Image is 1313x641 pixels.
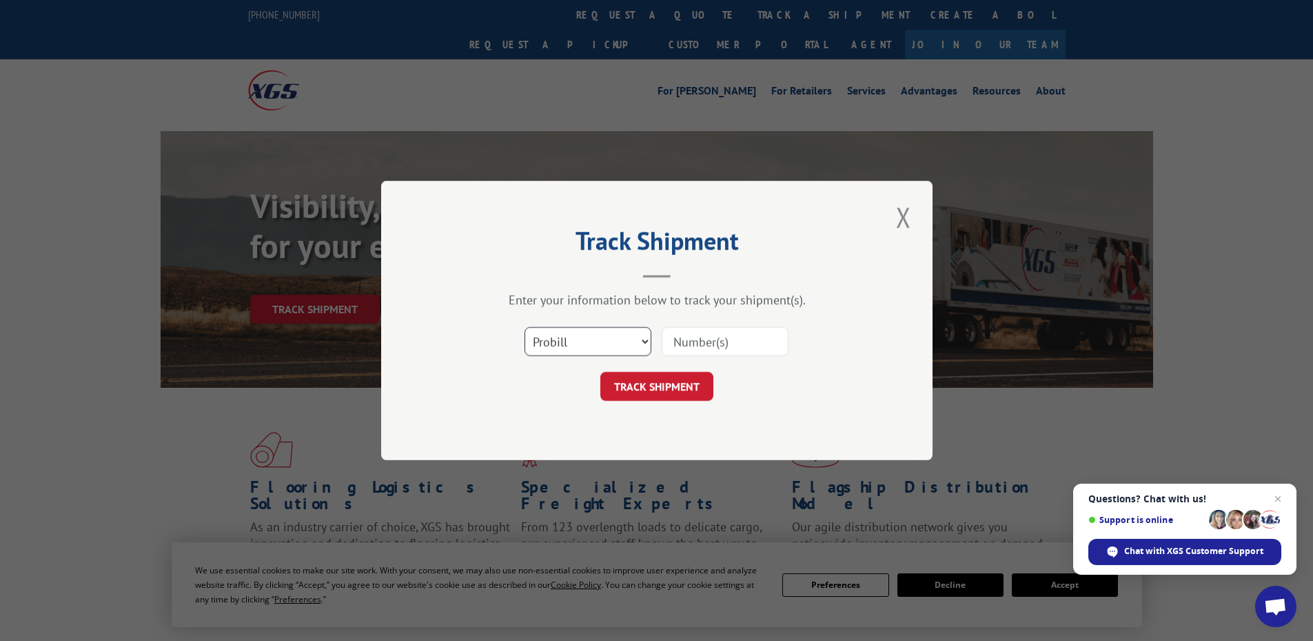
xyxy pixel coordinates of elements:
[1088,515,1204,525] span: Support is online
[1124,545,1263,558] span: Chat with XGS Customer Support
[450,292,864,308] div: Enter your information below to track your shipment(s).
[450,231,864,257] h2: Track Shipment
[1255,586,1296,627] a: Open chat
[600,372,713,401] button: TRACK SHIPMENT
[892,198,915,236] button: Close modal
[1088,539,1281,565] span: Chat with XGS Customer Support
[1088,493,1281,504] span: Questions? Chat with us!
[662,327,788,356] input: Number(s)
